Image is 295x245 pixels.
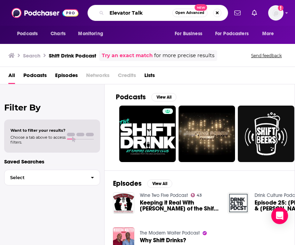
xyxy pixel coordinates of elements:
[118,70,136,84] span: Credits
[232,7,243,19] a: Show notifications dropdown
[4,158,100,165] p: Saved Searches
[55,70,78,84] a: Episodes
[5,175,85,180] span: Select
[107,7,172,18] input: Search podcasts, credits, & more...
[228,192,249,214] img: Episode 25: Ed Rudisell & Arthur Black, Shift Drink Podcast
[140,200,219,212] span: Keeping it Real With [PERSON_NAME] of the Shift Drink Podcast
[249,53,284,59] button: Send feedback
[4,102,100,113] h2: Filter By
[12,27,47,40] button: open menu
[51,29,66,39] span: Charts
[197,194,202,197] span: 43
[211,27,259,40] button: open menu
[268,5,283,21] img: User Profile
[191,193,202,197] a: 43
[10,128,66,133] span: Want to filter your results?
[140,200,219,212] a: Keeping it Real With Arthur Black of the Shift Drink Podcast
[113,179,172,188] a: EpisodesView All
[23,70,47,84] a: Podcasts
[73,27,112,40] button: open menu
[88,5,228,21] div: Search podcasts, credits, & more...
[151,93,176,101] button: View All
[268,5,283,21] button: Show profile menu
[140,230,200,236] a: The Modern Waiter Podcast
[195,4,207,11] span: New
[215,29,249,39] span: For Podcasters
[144,70,155,84] a: Lists
[268,5,283,21] span: Logged in as KatieC
[257,27,283,40] button: open menu
[116,93,146,101] h2: Podcasts
[113,192,134,214] img: Keeping it Real With Arthur Black of the Shift Drink Podcast
[102,52,153,60] a: Try an exact match
[271,207,288,224] div: Open Intercom Messenger
[147,179,172,188] button: View All
[23,52,40,59] h3: Search
[140,237,186,243] a: Why Shift Drinks?
[49,52,96,59] h3: Shift Drink Podcast
[12,6,78,20] img: Podchaser - Follow, Share and Rate Podcasts
[278,5,283,11] svg: Add a profile image
[10,135,66,145] span: Choose a tab above to access filters.
[113,179,142,188] h2: Episodes
[140,192,188,198] a: Wine Two Five Podcast
[175,29,202,39] span: For Business
[249,7,260,19] a: Show notifications dropdown
[170,27,211,40] button: open menu
[86,70,109,84] span: Networks
[262,29,274,39] span: More
[175,11,204,15] span: Open Advanced
[46,27,70,40] a: Charts
[172,9,207,17] button: Open AdvancedNew
[4,170,100,185] button: Select
[116,93,176,101] a: PodcastsView All
[78,29,103,39] span: Monitoring
[8,70,15,84] a: All
[17,29,38,39] span: Podcasts
[154,52,214,60] span: for more precise results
